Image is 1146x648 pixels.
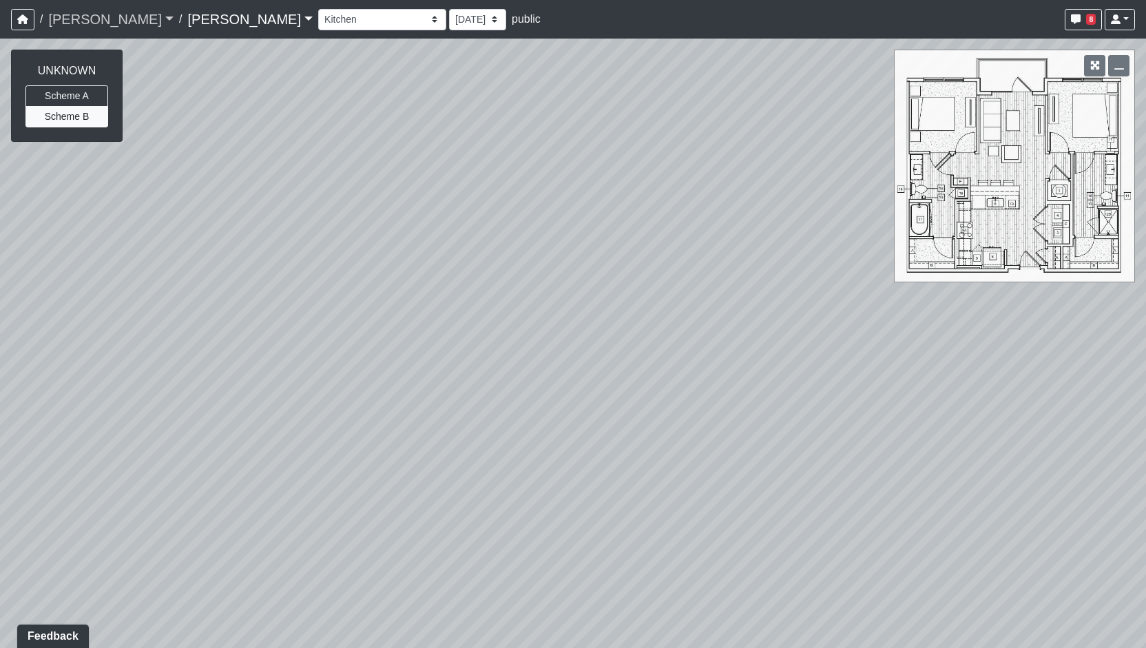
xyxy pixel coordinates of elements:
[1086,14,1096,25] span: 8
[48,6,174,33] a: [PERSON_NAME]
[34,6,48,33] span: /
[25,85,108,107] button: Scheme A
[174,6,187,33] span: /
[10,620,92,648] iframe: Ybug feedback widget
[25,64,108,77] h6: UNKNOWN
[187,6,313,33] a: [PERSON_NAME]
[512,13,541,25] span: public
[25,106,108,127] button: Scheme B
[1065,9,1102,30] button: 8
